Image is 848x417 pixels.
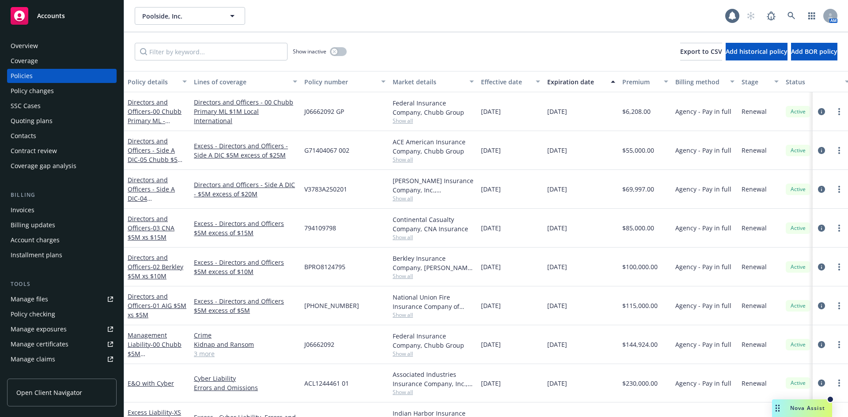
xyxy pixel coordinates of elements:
span: - 05 Chubb $5M xs $25M Excess [128,155,183,173]
span: Nova Assist [790,404,825,412]
span: [PHONE_NUMBER] [304,301,359,310]
a: Crime [194,331,297,340]
span: - 00 Chubb Primary ML - International [128,107,182,134]
a: more [834,106,844,117]
a: Directors and Officers [128,98,182,134]
span: [DATE] [547,184,567,194]
a: circleInformation [816,378,827,388]
div: Federal Insurance Company, Chubb Group [393,98,474,117]
a: Search [783,7,800,25]
div: Premium [622,77,659,86]
span: Active [789,302,807,310]
a: circleInformation [816,262,827,272]
span: Renewal [742,340,767,349]
div: Berkley Insurance Company, [PERSON_NAME] Corporation [393,254,474,272]
div: Policy number [304,77,376,86]
div: Manage BORs [11,367,52,381]
a: Account charges [7,233,117,247]
span: Show all [393,388,474,396]
a: Accounts [7,4,117,28]
span: [DATE] [481,107,501,116]
span: Active [789,185,807,193]
a: Manage BORs [7,367,117,381]
div: SSC Cases [11,99,41,113]
span: Add BOR policy [791,47,837,56]
a: circleInformation [816,145,827,156]
span: Show all [393,350,474,357]
span: Show all [393,195,474,202]
a: Directors and Officers [128,253,183,280]
a: Directors and Officers [128,292,186,319]
span: Agency - Pay in full [675,262,731,271]
span: Renewal [742,223,767,233]
div: Billing updates [11,218,55,232]
span: $115,000.00 [622,301,658,310]
a: Coverage gap analysis [7,159,117,173]
span: Agency - Pay in full [675,379,731,388]
a: Errors and Omissions [194,383,297,392]
div: Manage files [11,292,48,306]
span: - 00 Chubb $5M D&O/EPL/FID/Cr/K&R [128,340,185,376]
a: Manage claims [7,352,117,366]
a: Quoting plans [7,114,117,128]
div: Effective date [481,77,530,86]
span: Agency - Pay in full [675,223,731,233]
button: Premium [619,71,672,92]
div: Policy details [128,77,177,86]
a: Directors and Officers - Side A DIC [128,137,183,173]
div: [PERSON_NAME] Insurance Company, Inc., [PERSON_NAME] Group [393,176,474,195]
span: J06662092 [304,340,334,349]
span: [DATE] [547,107,567,116]
a: Switch app [803,7,821,25]
span: [DATE] [481,340,501,349]
div: Federal Insurance Company, Chubb Group [393,331,474,350]
a: Billing updates [7,218,117,232]
a: Contacts [7,129,117,143]
button: Poolside, Inc. [135,7,245,25]
a: Coverage [7,54,117,68]
a: more [834,145,844,156]
div: ACE American Insurance Company, Chubb Group [393,137,474,156]
span: Renewal [742,146,767,155]
span: $55,000.00 [622,146,654,155]
a: Policy checking [7,307,117,321]
a: circleInformation [816,184,827,195]
span: - 02 Berkley $5M xs $10M [128,263,183,280]
a: Cyber Liability [194,374,297,383]
div: Manage certificates [11,337,68,351]
div: Installment plans [11,248,62,262]
span: [DATE] [481,184,501,194]
div: Contract review [11,144,57,158]
span: - 03 CNA $5M xs $15M [128,224,174,241]
a: Policies [7,69,117,83]
button: Billing method [672,71,738,92]
span: [DATE] [481,223,501,233]
button: Policy number [301,71,389,92]
a: Manage certificates [7,337,117,351]
div: Tools [7,280,117,289]
span: Agency - Pay in full [675,184,731,194]
span: [DATE] [547,340,567,349]
button: Market details [389,71,477,92]
span: [DATE] [547,262,567,271]
div: National Union Fire Insurance Company of [GEOGRAPHIC_DATA], [GEOGRAPHIC_DATA], AIG [393,293,474,311]
a: Policy changes [7,84,117,98]
a: Directors and Officers - 00 Chubb Primary ML $1M Local International [194,98,297,125]
span: Renewal [742,379,767,388]
div: Invoices [11,203,34,217]
button: Export to CSV [680,43,722,60]
div: Status [786,77,840,86]
span: $69,997.00 [622,184,654,194]
span: Agency - Pay in full [675,107,731,116]
span: Show all [393,272,474,280]
span: [DATE] [547,379,567,388]
span: [DATE] [547,301,567,310]
div: Coverage gap analysis [11,159,76,173]
span: J06662092 GP [304,107,344,116]
div: Coverage [11,54,38,68]
button: Expiration date [544,71,619,92]
a: more [834,223,844,233]
span: Renewal [742,107,767,116]
span: Show all [393,156,474,163]
div: Associated Industries Insurance Company, Inc., AmTrust Financial Services, RT Specialty Insurance... [393,370,474,388]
